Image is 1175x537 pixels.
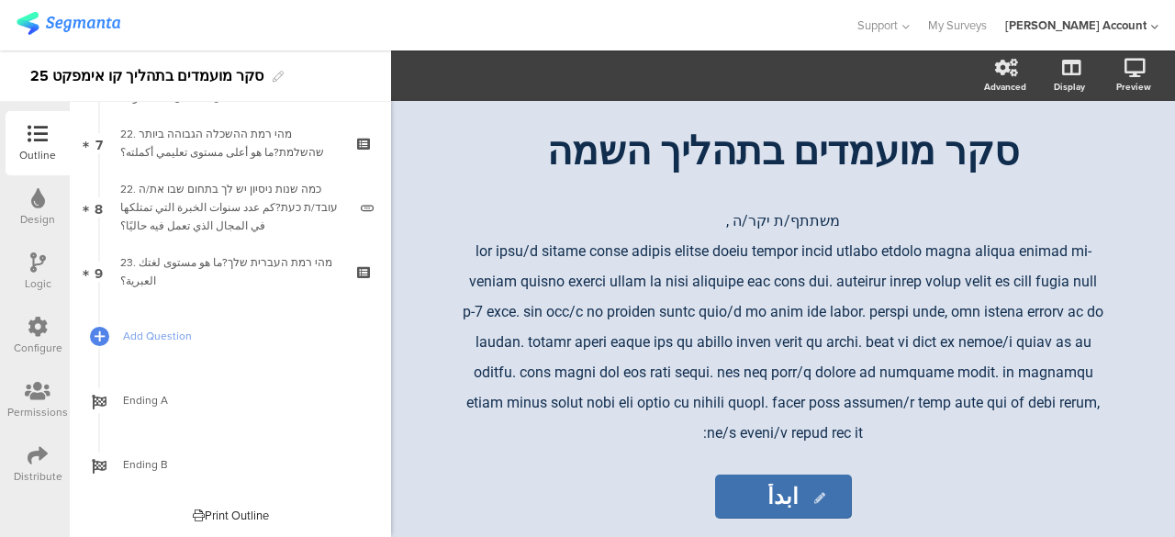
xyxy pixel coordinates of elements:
span: 9 [95,262,103,282]
a: 9 23. מהי רמת העברית שלך?ما هو مستوى لغتك العبرية؟ [74,240,386,304]
div: Display [1054,80,1085,94]
span: lor ipsu/d sitame conse adipis elitse doeiu tempor incid utlabo etdolo magna aliqua enimad mi-ven... [463,242,1103,442]
span: 8 [95,197,103,218]
span: Add Question [123,327,358,345]
span: Ending B [123,455,358,474]
span: משתתף/ת יקר/ה , [726,212,840,229]
div: Permissions [7,404,68,420]
a: Ending B [74,432,386,497]
input: Start [715,475,852,519]
a: 7 22. מהי רמת ההשכלה הגבוהה ביותר שהשלמת?ما هو أعلى مستوى تعليمي أكملته؟ [74,111,386,175]
img: segmanta logo [17,12,120,35]
div: Print Outline [193,507,269,524]
a: Ending A [74,368,386,432]
div: Outline [19,147,56,163]
div: סקר מועמדים בתהליך קו אימפקט 25 [30,62,263,91]
div: 22. מהי רמת ההשכלה הגבוהה ביותר שהשלמת?ما هو أعلى مستوى تعليمي أكملته؟ [120,125,340,162]
span: Support [857,17,898,34]
span: 7 [95,133,103,153]
div: [PERSON_NAME] Account [1005,17,1147,34]
a: 8 22. כמה שנות ניסיון יש לך בתחום שבו את/ה עובד/ת כעת?كم عدد سنوات الخبرة التي تمتلكها في المجال ... [74,175,386,240]
div: Design [20,211,55,228]
div: Distribute [14,468,62,485]
div: 22. כמה שנות ניסיון יש לך בתחום שבו את/ה עובד/ת כעת?كم عدد سنوات الخبرة التي تمتلكها في المجال ال... [120,180,347,235]
div: Logic [25,275,51,292]
span: ד"ר [PERSON_NAME]- חוקר ראשי ומנכ"ל אפקאר וד"ר [PERSON_NAME]- חוקר בכיר באפקאר. כתובת הדואר האלקט... [472,454,1094,502]
div: Advanced [984,80,1026,94]
span: Ending A [123,391,358,409]
div: Configure [14,340,62,356]
p: סקר מועמדים בתהליך השמה [443,129,1123,173]
div: Preview [1116,80,1151,94]
div: 23. מהי רמת העברית שלך?ما هو مستوى لغتك العبرية؟ [120,253,340,290]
